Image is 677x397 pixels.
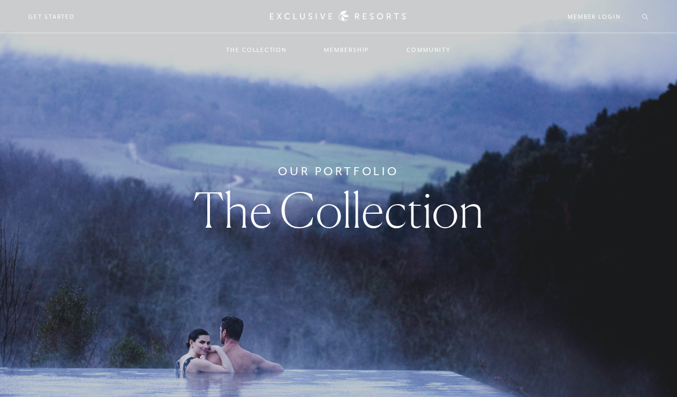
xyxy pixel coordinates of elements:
a: Membership [313,34,380,65]
h1: The Collection [193,186,484,234]
a: Member Login [568,12,621,21]
a: Community [396,34,461,65]
h6: Our Portfolio [278,163,398,180]
a: The Collection [215,34,297,65]
a: Get Started [28,12,75,21]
